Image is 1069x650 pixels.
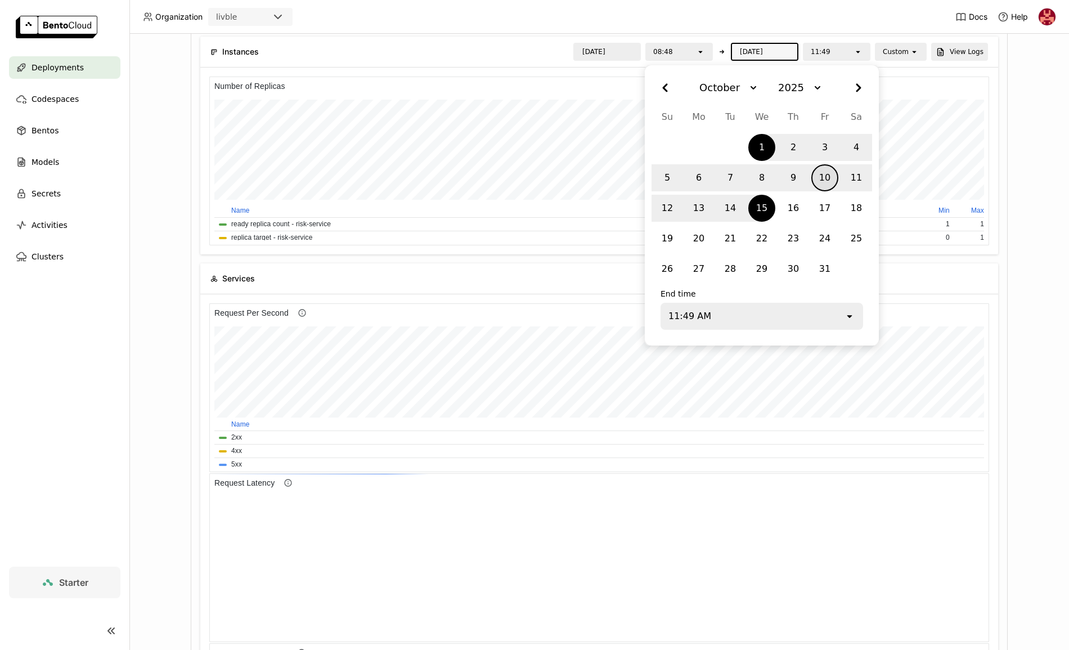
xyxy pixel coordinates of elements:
[814,198,836,218] div: 17
[688,228,710,249] div: 20
[751,228,773,249] div: 22
[851,111,862,122] abbr: Saturday
[719,228,742,249] div: 21
[746,194,778,223] div: Selected end date. Wednesday, October 15th 2025. It's available.
[9,56,120,79] a: Deployments
[216,11,237,23] div: livble
[688,168,710,188] div: 6
[9,567,120,598] a: Starter
[32,155,59,169] span: Models
[746,163,778,192] div: Choose Wednesday, October 8th 2025. It's available.
[32,218,68,232] span: Activities
[854,47,863,56] svg: open
[656,198,679,218] div: 12
[841,194,872,223] div: Choose Saturday, October 18th 2025. It's available.
[683,254,715,284] div: Choose Monday, October 27th 2025. It's available.
[719,259,742,279] div: 28
[668,310,711,323] div: 11:49 AM
[769,72,833,104] button: Year, 2025
[652,224,683,253] div: Choose Sunday, October 19th 2025. It's available.
[690,72,769,104] button: Month, October
[845,198,868,218] div: 18
[692,111,706,122] abbr: Monday
[719,198,742,218] div: 14
[32,92,79,106] span: Codespaces
[746,254,778,284] div: Choose Wednesday, October 29th 2025. It's available.
[209,473,989,642] iframe: End-to-End Request Durations (2xx Response)
[9,88,120,110] a: Codespaces
[655,78,675,98] svg: Left
[222,272,255,285] span: Services
[811,46,830,57] div: 11:49
[821,111,829,122] abbr: Friday
[845,228,868,249] div: 25
[782,228,805,249] div: 23
[652,194,683,223] div: Choose Sunday, October 12th 2025. It's available.
[845,168,868,188] div: 11
[656,228,679,249] div: 19
[725,111,735,122] abbr: Tuesday
[841,224,872,253] div: Choose Saturday, October 25th 2025. It's available.
[969,12,987,22] span: Docs
[788,111,799,122] abbr: Thursday
[809,133,841,162] div: Choose Friday, October 3rd 2025. It's available.
[683,194,715,223] div: Choose Monday, October 13th 2025. It's available.
[778,224,809,253] div: Choose Thursday, October 23rd 2025. It's available.
[653,46,673,57] div: 08:48
[809,224,841,253] div: Choose Friday, October 24th 2025. It's available.
[782,168,805,188] div: 9
[778,133,809,162] div: Choose Thursday, October 2nd 2025. It's available.
[755,111,769,122] abbr: Wednesday
[719,168,742,188] div: 7
[809,163,841,192] div: Choose Friday, October 10th 2025. It's available.
[715,224,746,253] div: Choose Tuesday, October 21st 2025. It's available.
[778,254,809,284] div: Choose Thursday, October 30th 2025. It's available.
[845,137,868,158] div: 4
[209,303,989,472] iframe: Request Per Second
[32,250,64,263] span: Clusters
[848,78,869,98] svg: Right
[732,44,797,60] input: Select a date range.
[32,61,84,74] span: Deployments
[809,194,841,223] div: Choose Friday, October 17th 2025. It's available.
[809,254,841,284] div: Choose Friday, October 31st 2025. It's available.
[712,128,745,141] th: Minimum Value
[751,198,773,218] div: 15
[841,163,872,192] div: Choose Saturday, October 11th 2025. It's available.
[883,46,909,57] div: Custom
[222,46,259,58] span: Instances
[746,224,778,253] div: Choose Wednesday, October 22nd 2025. It's available.
[832,46,833,57] input: Selected 11:49. Select a time, 24-hour format.
[955,11,987,23] a: Docs
[778,194,809,223] div: Choose Thursday, October 16th 2025. It's available.
[574,44,640,60] input: Select a date range.
[712,141,745,155] td: 1
[22,156,103,167] button: replica target - risk-service
[782,259,805,279] div: 30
